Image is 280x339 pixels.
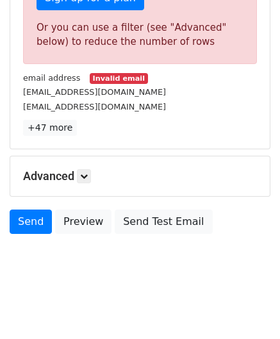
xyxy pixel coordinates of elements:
[10,210,52,234] a: Send
[23,120,77,136] a: +47 more
[55,210,111,234] a: Preview
[23,87,166,97] small: [EMAIL_ADDRESS][DOMAIN_NAME]
[90,73,147,84] small: Invalid email
[216,277,280,339] iframe: Chat Widget
[23,169,257,183] h5: Advanced
[23,102,166,112] small: [EMAIL_ADDRESS][DOMAIN_NAME]
[23,73,80,83] small: email address
[37,21,243,49] div: Or you can use a filter (see "Advanced" below) to reduce the number of rows
[115,210,212,234] a: Send Test Email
